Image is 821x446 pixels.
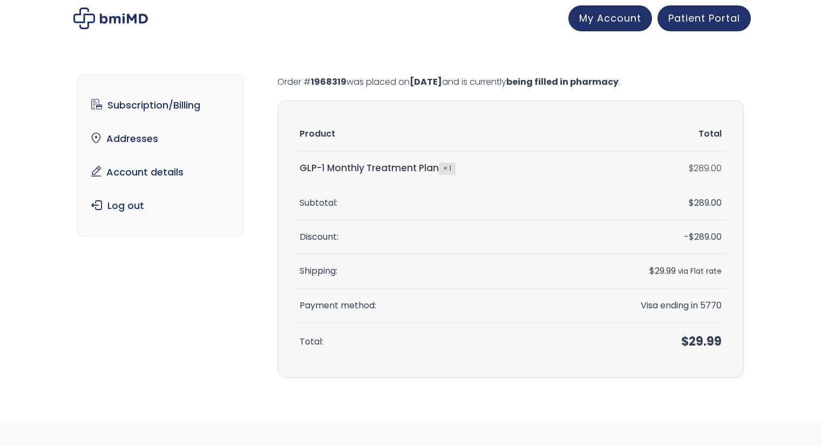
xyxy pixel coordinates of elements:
[86,94,235,117] a: Subscription/Billing
[689,162,722,174] bdi: 289.00
[689,197,694,209] span: $
[86,161,235,184] a: Account details
[86,127,235,150] a: Addresses
[294,289,574,323] th: Payment method:
[410,76,442,88] mark: [DATE]
[294,220,574,254] th: Discount:
[294,117,574,151] th: Product
[294,186,574,220] th: Subtotal:
[506,76,619,88] mark: being filled in pharmacy
[668,11,740,25] span: Patient Portal
[649,265,676,277] span: 29.99
[86,194,235,217] a: Log out
[689,162,694,174] span: $
[311,76,347,88] mark: 1968319
[573,220,727,254] td: -
[568,5,652,31] a: My Account
[681,333,722,350] span: 29.99
[573,289,727,323] td: Visa ending in 5770
[294,254,574,288] th: Shipping:
[689,231,722,243] span: 289.00
[277,75,744,90] p: Order # was placed on and is currently .
[678,266,722,276] small: via Flat rate
[681,333,689,350] span: $
[657,5,751,31] a: Patient Portal
[294,323,574,361] th: Total:
[77,75,244,236] nav: Account pages
[689,231,694,243] span: $
[573,117,727,151] th: Total
[649,265,655,277] span: $
[689,197,722,209] span: 289.00
[439,163,456,174] strong: × 1
[579,11,641,25] span: My Account
[73,8,148,29] img: My account
[294,151,574,186] td: GLP-1 Monthly Treatment Plan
